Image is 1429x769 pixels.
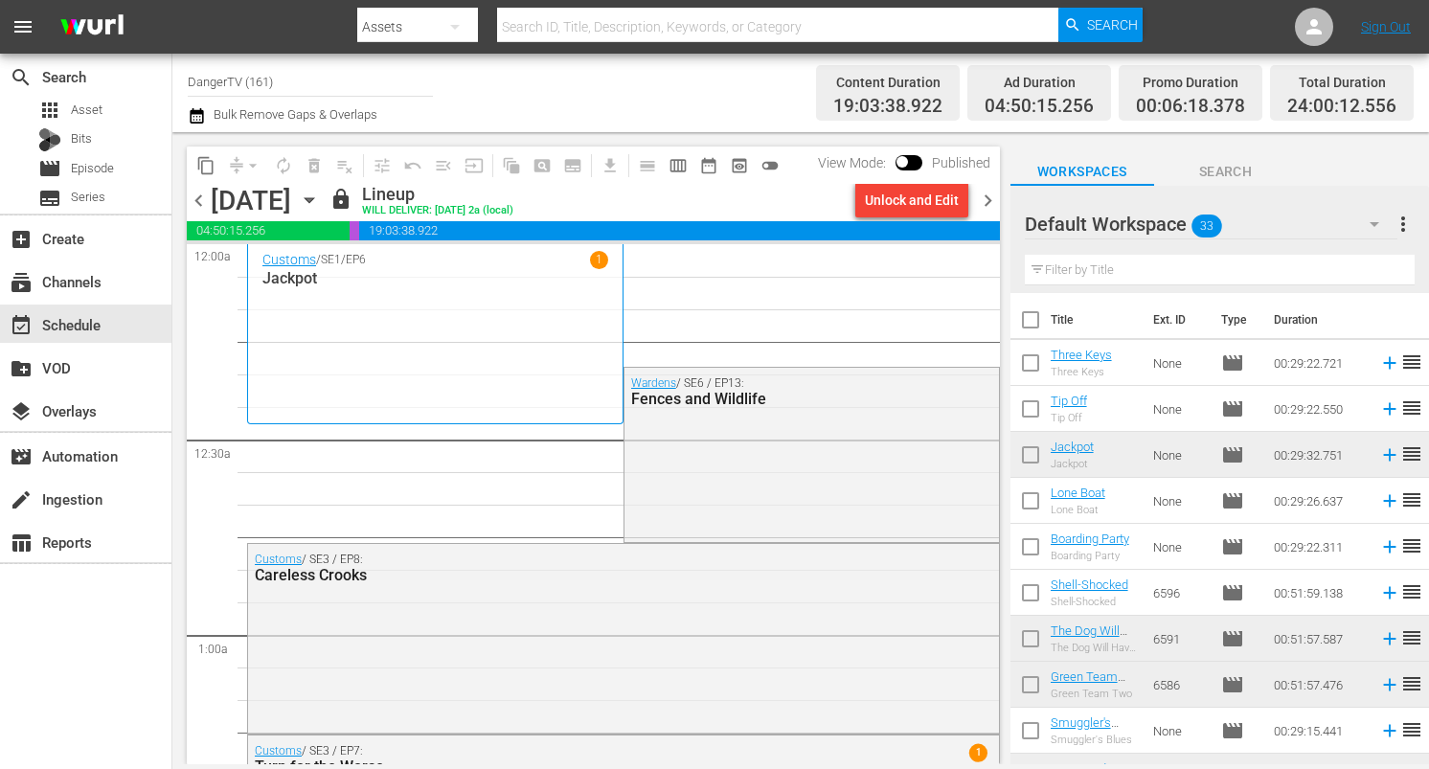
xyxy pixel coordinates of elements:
a: Lone Boat [1051,486,1105,500]
span: View Mode: [808,155,896,170]
td: None [1145,708,1214,754]
td: None [1145,432,1214,478]
div: Lone Boat [1051,504,1105,516]
span: Copy Lineup [191,150,221,181]
span: Download as CSV [588,147,625,184]
span: reorder [1400,672,1423,695]
td: 00:29:26.637 [1266,478,1372,524]
p: Jackpot [262,269,608,287]
div: / SE3 / EP8: [255,553,891,584]
td: 00:29:32.751 [1266,432,1372,478]
span: Episode [1221,581,1244,604]
span: Create [10,228,33,251]
span: Clear Lineup [329,150,360,181]
div: / SE6 / EP13: [631,376,902,408]
span: 04:50:15.256 [985,96,1094,118]
p: EP6 [346,253,366,266]
span: Episode [71,159,114,178]
svg: Add to Schedule [1379,352,1400,373]
td: 00:29:22.550 [1266,386,1372,432]
span: Series [38,187,61,210]
span: Bulk Remove Gaps & Overlaps [211,107,377,122]
div: Shell-Shocked [1051,596,1128,608]
span: Asset [38,99,61,122]
th: Ext. ID [1142,293,1210,347]
a: Customs [262,252,316,267]
span: Episode [1221,535,1244,558]
div: WILL DELIVER: [DATE] 2a (local) [362,205,513,217]
svg: Add to Schedule [1379,536,1400,557]
div: Promo Duration [1136,69,1245,96]
span: Day Calendar View [625,147,663,184]
span: Episode [1221,443,1244,466]
span: Remove Gaps & Overlaps [221,150,268,181]
span: content_copy [196,156,215,175]
a: The Dog Will Have His Day [1051,623,1127,652]
svg: Add to Schedule [1379,582,1400,603]
span: menu [11,15,34,38]
span: Episode [38,157,61,180]
span: more_vert [1392,213,1415,236]
a: Wardens [631,376,676,390]
span: toggle_off [760,156,780,175]
span: date_range_outlined [699,156,718,175]
span: Automation [10,445,33,468]
span: Revert to Primary Episode [397,150,428,181]
span: Select an event to delete [299,150,329,181]
a: Jackpot [1051,440,1094,454]
img: ans4CAIJ8jUAAAAAAAAAAAAAAAAAAAAAAAAgQb4GAAAAAAAAAAAAAAAAAAAAAAAAJMjXAAAAAAAAAAAAAAAAAAAAAAAAgAT5G... [46,5,138,50]
span: 00:06:18.378 [350,221,359,240]
svg: Add to Schedule [1379,444,1400,465]
td: 00:29:22.721 [1266,340,1372,386]
span: Episode [1221,673,1244,696]
span: lock [329,188,352,211]
td: 6591 [1145,616,1214,662]
span: preview_outlined [730,156,749,175]
div: Default Workspace [1025,197,1397,251]
span: Month Calendar View [693,150,724,181]
svg: Add to Schedule [1379,398,1400,419]
div: Boarding Party [1051,550,1129,562]
td: None [1145,478,1214,524]
a: Smuggler's Blues [1051,715,1119,744]
button: Search [1058,8,1143,42]
p: SE1 / [321,253,346,266]
span: 24:00:12.556 [1287,96,1396,118]
td: None [1145,386,1214,432]
a: Customs [255,744,302,758]
span: reorder [1400,580,1423,603]
div: Green Team Two [1051,688,1139,700]
span: View Backup [724,150,755,181]
a: Three Keys [1051,348,1112,362]
span: Ingestion [10,488,33,511]
span: Toggle to switch from Published to Draft view. [896,155,909,169]
span: 19:03:38.922 [833,96,942,118]
div: Lineup [362,184,513,205]
div: Unlock and Edit [865,183,959,217]
span: reorder [1400,396,1423,419]
div: The Dog Will Have His Day [1051,642,1139,654]
a: Tip Off [1051,394,1087,408]
span: Asset [71,101,102,120]
span: Episode [1221,627,1244,650]
span: Episode [1221,351,1244,374]
span: chevron_right [976,189,1000,213]
span: 00:06:18.378 [1136,96,1245,118]
td: 00:29:22.311 [1266,524,1372,570]
div: Jackpot [1051,458,1094,470]
span: reorder [1400,488,1423,511]
span: Series [71,188,105,207]
div: Smuggler's Blues [1051,734,1139,746]
td: 00:51:57.476 [1266,662,1372,708]
span: reorder [1400,351,1423,373]
span: Search [1087,8,1138,42]
th: Duration [1262,293,1377,347]
span: Create Search Block [527,150,557,181]
div: Total Duration [1287,69,1396,96]
td: 6586 [1145,662,1214,708]
button: Unlock and Edit [855,183,968,217]
td: 00:51:57.587 [1266,616,1372,662]
button: more_vert [1392,201,1415,247]
span: reorder [1400,534,1423,557]
td: 00:29:15.441 [1266,708,1372,754]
